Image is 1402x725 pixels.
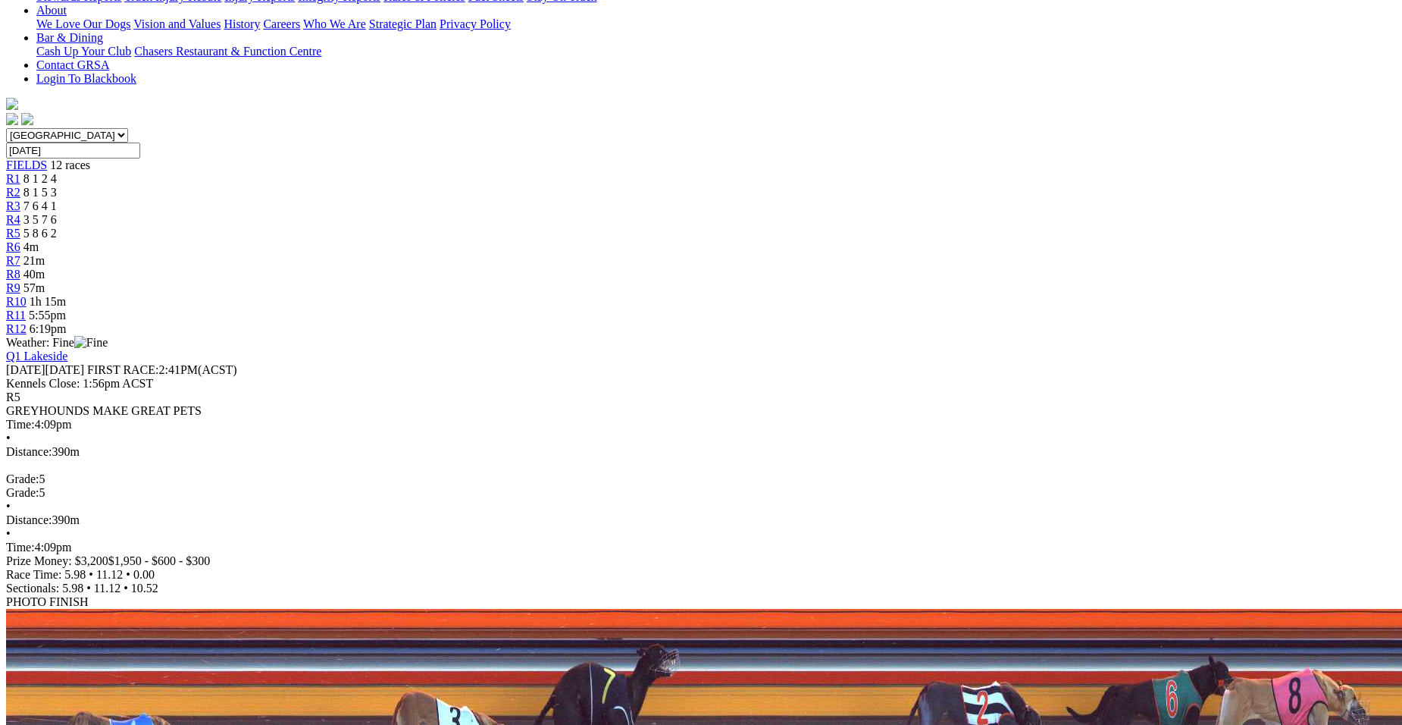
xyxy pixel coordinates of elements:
[6,377,1396,391] div: Kennels Close: 1:56pm ACST
[36,17,1396,31] div: About
[6,363,45,376] span: [DATE]
[108,554,211,567] span: $1,950 - $600 - $300
[23,254,45,267] span: 21m
[6,143,140,158] input: Select date
[6,391,20,403] span: R5
[6,172,20,185] a: R1
[6,486,1396,500] div: 5
[134,45,321,58] a: Chasers Restaurant & Function Centre
[36,58,109,71] a: Contact GRSA
[6,541,1396,554] div: 4:09pm
[6,199,20,212] a: R3
[6,472,1396,486] div: 5
[62,582,83,595] span: 5.98
[6,322,27,335] a: R12
[6,568,61,581] span: Race Time:
[36,31,103,44] a: Bar & Dining
[6,445,52,458] span: Distance:
[6,582,59,595] span: Sectionals:
[131,582,158,595] span: 10.52
[6,418,35,431] span: Time:
[6,445,1396,459] div: 390m
[6,363,84,376] span: [DATE]
[6,472,39,485] span: Grade:
[6,240,20,253] a: R6
[6,268,20,281] a: R8
[50,158,90,171] span: 12 races
[6,158,47,171] a: FIELDS
[6,595,89,608] span: PHOTO FINISH
[23,268,45,281] span: 40m
[133,568,155,581] span: 0.00
[29,309,66,322] span: 5:55pm
[6,513,52,526] span: Distance:
[6,541,35,554] span: Time:
[96,568,123,581] span: 11.12
[224,17,260,30] a: History
[133,17,221,30] a: Vision and Values
[6,309,26,322] a: R11
[6,500,11,513] span: •
[23,186,57,199] span: 8 1 5 3
[6,513,1396,527] div: 390m
[30,295,66,308] span: 1h 15m
[124,582,128,595] span: •
[23,281,45,294] span: 57m
[23,199,57,212] span: 7 6 4 1
[6,213,20,226] a: R4
[369,17,437,30] a: Strategic Plan
[21,113,33,125] img: twitter.svg
[6,432,11,444] span: •
[36,72,136,85] a: Login To Blackbook
[6,527,11,540] span: •
[94,582,120,595] span: 11.12
[23,172,57,185] span: 8 1 2 4
[30,322,67,335] span: 6:19pm
[440,17,511,30] a: Privacy Policy
[6,336,108,349] span: Weather: Fine
[36,45,1396,58] div: Bar & Dining
[6,113,18,125] img: facebook.svg
[36,45,131,58] a: Cash Up Your Club
[23,213,57,226] span: 3 5 7 6
[263,17,300,30] a: Careers
[6,554,1396,568] div: Prize Money: $3,200
[6,418,1396,432] div: 4:09pm
[36,4,67,17] a: About
[87,363,237,376] span: 2:41PM(ACST)
[23,240,39,253] span: 4m
[6,350,67,362] a: Q1 Lakeside
[126,568,130,581] span: •
[303,17,366,30] a: Who We Are
[6,404,1396,418] div: GREYHOUNDS MAKE GREAT PETS
[89,568,93,581] span: •
[6,98,18,110] img: logo-grsa-white.png
[6,186,20,199] a: R2
[74,336,108,350] img: Fine
[64,568,86,581] span: 5.98
[36,17,130,30] a: We Love Our Dogs
[6,227,20,240] a: R5
[6,281,20,294] a: R9
[6,254,20,267] a: R7
[6,295,27,308] a: R10
[23,227,57,240] span: 5 8 6 2
[6,486,39,499] span: Grade:
[87,363,158,376] span: FIRST RACE:
[86,582,91,595] span: •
